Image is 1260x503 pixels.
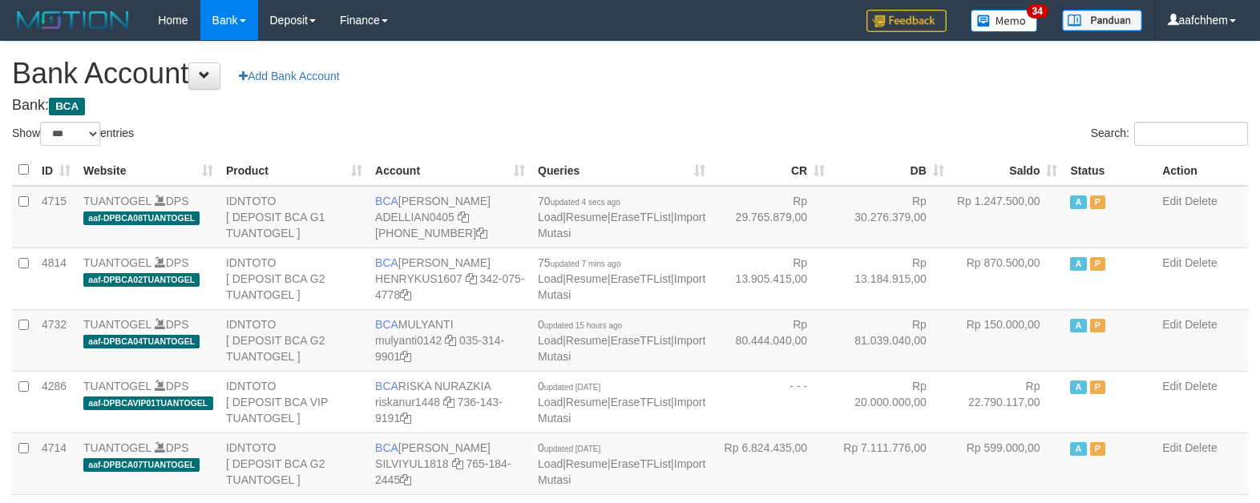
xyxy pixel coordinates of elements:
[220,155,369,186] th: Product: activate to sort column ascending
[951,433,1064,494] td: Rp 599.000,00
[77,247,220,309] td: DPS
[538,441,705,486] span: | | |
[712,155,831,186] th: CR: activate to sort column ascending
[1185,195,1217,207] a: Delete
[375,457,449,470] a: SILVIYUL1818
[1162,380,1181,392] a: Edit
[35,247,77,309] td: 4814
[375,334,442,347] a: mulyanti0142
[544,383,600,392] span: updated [DATE]
[531,155,712,186] th: Queries: activate to sort column ascending
[12,122,134,146] label: Show entries
[375,195,398,207] span: BCA
[1070,319,1086,332] span: Active
[12,58,1248,90] h1: Bank Account
[1090,380,1106,394] span: Paused
[83,396,213,410] span: aaf-DPBCAVIP01TUANTOGEL
[1090,442,1106,456] span: Paused
[831,371,951,433] td: Rp 20.000.000,00
[400,288,411,301] a: Copy 3420754778 to clipboard
[611,396,671,408] a: EraseTFList
[951,309,1064,371] td: Rp 150.000,00
[538,318,705,363] span: | | |
[712,433,831,494] td: Rp 6.824.435,00
[538,441,600,454] span: 0
[538,211,705,239] a: Import Mutasi
[1070,380,1086,394] span: Active
[538,211,563,223] a: Load
[566,272,608,285] a: Resume
[611,457,671,470] a: EraseTFList
[712,186,831,248] td: Rp 29.765.879,00
[476,227,487,239] a: Copy 5655032115 to clipboard
[220,247,369,309] td: IDNTOTO [ DEPOSIT BCA G2 TUANTOGEL ]
[83,195,151,207] a: TUANTOGEL
[77,155,220,186] th: Website: activate to sort column ascending
[831,155,951,186] th: DB: activate to sort column ascending
[220,433,369,494] td: IDNTOTO [ DEPOSIT BCA G2 TUANTOGEL ]
[375,318,398,331] span: BCA
[375,211,454,223] a: ADELLIAN0405
[220,309,369,371] td: IDNTOTO [ DEPOSIT BCA G2 TUANTOGEL ]
[538,457,563,470] a: Load
[538,380,705,425] span: | | |
[1162,318,1181,331] a: Edit
[83,211,200,225] span: aaf-DPBCA08TUANTOGEL
[538,396,705,425] a: Import Mutasi
[611,272,671,285] a: EraseTFList
[831,247,951,309] td: Rp 13.184.915,00
[551,198,620,207] span: updated 4 secs ago
[951,186,1064,248] td: Rp 1.247.500,00
[77,371,220,433] td: DPS
[466,272,477,285] a: Copy HENRYKUS1607 to clipboard
[49,98,85,115] span: BCA
[538,396,563,408] a: Load
[1090,195,1106,209] span: Paused
[1185,380,1217,392] a: Delete
[35,309,77,371] td: 4732
[375,380,398,392] span: BCA
[1134,122,1248,146] input: Search:
[400,350,411,363] a: Copy 0353149901 to clipboard
[566,211,608,223] a: Resume
[83,256,151,269] a: TUANTOGEL
[538,195,705,239] span: | | |
[40,122,100,146] select: Showentries
[83,441,151,454] a: TUANTOGEL
[611,334,671,347] a: EraseTFList
[400,412,411,425] a: Copy 7361439191 to clipboard
[611,211,671,223] a: EraseTFList
[866,10,947,32] img: Feedback.jpg
[220,186,369,248] td: IDNTOTO [ DEPOSIT BCA G1 TUANTOGEL ]
[375,396,440,408] a: riskanur1448
[220,371,369,433] td: IDNTOTO [ DEPOSIT BCA VIP TUANTOGEL ]
[1090,257,1106,271] span: Paused
[458,211,469,223] a: Copy ADELLIAN0405 to clipboard
[375,272,462,285] a: HENRYKUS1607
[951,155,1064,186] th: Saldo: activate to sort column ascending
[1070,442,1086,456] span: Active
[445,334,456,347] a: Copy mulyanti0142 to clipboard
[1162,195,1181,207] a: Edit
[1091,122,1248,146] label: Search:
[544,321,622,330] span: updated 15 hours ago
[375,441,398,454] span: BCA
[83,318,151,331] a: TUANTOGEL
[1156,155,1248,186] th: Action
[538,334,563,347] a: Load
[1027,4,1048,18] span: 34
[35,433,77,494] td: 4714
[35,186,77,248] td: 4715
[566,457,608,470] a: Resume
[452,457,463,470] a: Copy SILVIYUL1818 to clipboard
[544,445,600,453] span: updated [DATE]
[77,433,220,494] td: DPS
[1064,155,1156,186] th: Status
[83,380,151,392] a: TUANTOGEL
[538,272,705,301] a: Import Mutasi
[83,335,200,348] span: aaf-DPBCA04TUANTOGEL
[1185,441,1217,454] a: Delete
[369,186,531,248] td: [PERSON_NAME] [PHONE_NUMBER]
[712,371,831,433] td: - - -
[1185,318,1217,331] a: Delete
